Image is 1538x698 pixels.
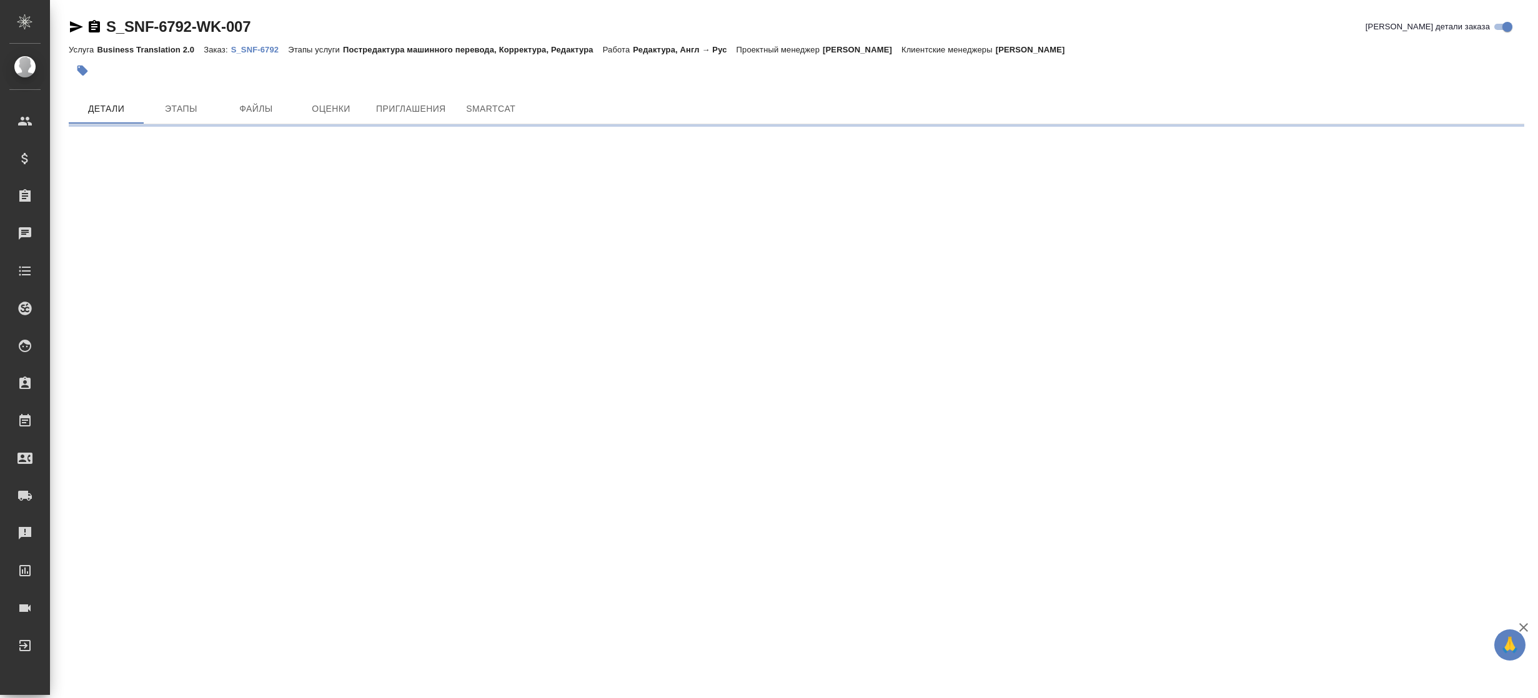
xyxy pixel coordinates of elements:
p: S_SNF-6792 [231,45,289,54]
span: Файлы [226,101,286,117]
p: Услуга [69,45,97,54]
button: Добавить тэг [69,57,96,84]
p: Заказ: [204,45,231,54]
span: Оценки [301,101,361,117]
p: [PERSON_NAME] [996,45,1074,54]
button: Скопировать ссылку для ЯМессенджера [69,19,84,34]
span: 🙏 [1499,632,1521,658]
p: Проектный менеджер [737,45,823,54]
span: [PERSON_NAME] детали заказа [1366,21,1490,33]
p: [PERSON_NAME] [823,45,901,54]
p: Редактура, Англ → Рус [633,45,736,54]
p: Business Translation 2.0 [97,45,204,54]
a: S_SNF-6792 [231,44,289,54]
p: Работа [603,45,633,54]
button: 🙏 [1494,629,1526,661]
span: Детали [76,101,136,117]
p: Этапы услуги [288,45,343,54]
a: S_SNF-6792-WK-007 [106,18,251,35]
p: Клиентские менеджеры [901,45,996,54]
span: SmartCat [461,101,521,117]
span: Приглашения [376,101,446,117]
span: Этапы [151,101,211,117]
p: Постредактура машинного перевода, Корректура, Редактура [343,45,603,54]
button: Скопировать ссылку [87,19,102,34]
